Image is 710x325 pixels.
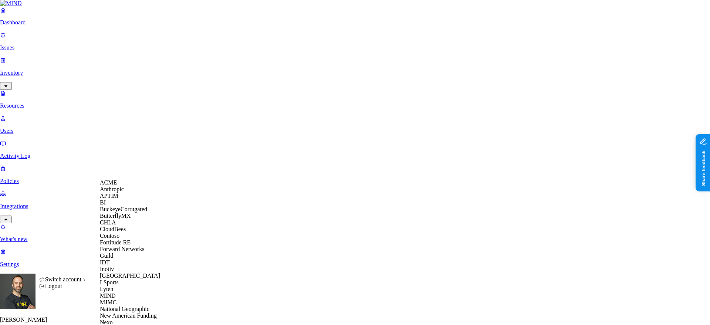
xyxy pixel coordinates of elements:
[39,283,88,290] div: Logout
[100,186,124,192] span: Anthropic
[100,219,116,226] span: CHLA
[100,312,157,319] span: New American Funding
[100,199,106,206] span: BI
[100,266,114,272] span: Inotiv
[100,213,131,219] span: ButterflyMX
[100,179,117,186] span: ACME
[100,233,119,239] span: Contoso
[45,276,81,282] span: Switch account
[100,206,147,212] span: BuckeyeCorrugated
[100,246,144,252] span: Forward Networks
[100,292,116,299] span: MIND
[100,306,149,312] span: National Geographic
[100,279,119,285] span: LSports
[100,259,110,265] span: IDT
[100,226,126,232] span: CloudBees
[100,299,116,305] span: MJMC
[100,239,131,246] span: Fortitude RE
[100,253,113,259] span: Guild
[100,286,113,292] span: Lyten
[100,272,160,279] span: [GEOGRAPHIC_DATA]
[100,193,118,199] span: APTIM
